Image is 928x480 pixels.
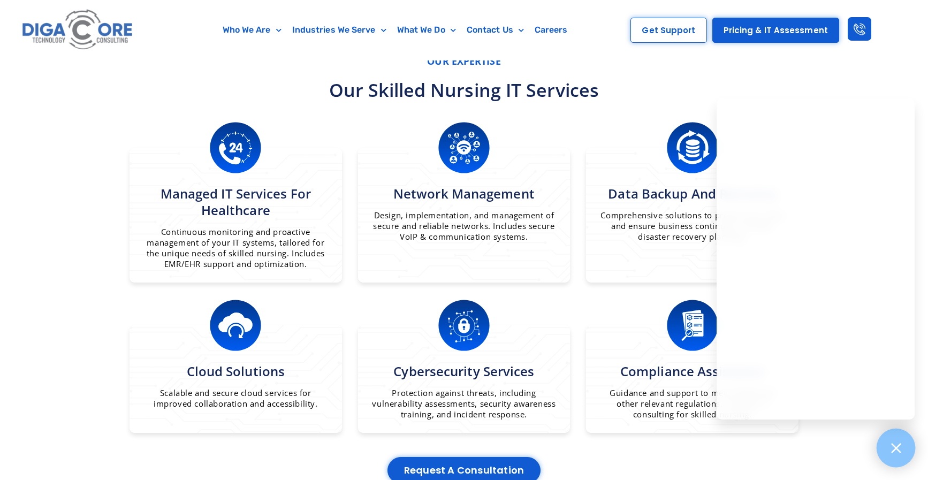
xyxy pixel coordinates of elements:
[184,18,606,42] nav: Menu
[187,362,285,380] span: Cloud Solutions
[620,362,764,380] span: Compliance Assistance
[724,26,828,34] span: Pricing & IT Assessment
[121,78,807,102] h3: Our Skilled Nursing IT Services
[121,55,807,67] p: Our expertise
[666,121,719,174] img: On-Premises Data Recovery
[143,387,329,409] p: Scalable and secure cloud services for improved collaboration and accessibility.
[529,18,573,42] a: Careers
[437,121,491,174] img: Networking and IT Engineering by Digacore
[642,26,695,34] span: Get Support
[599,387,785,420] p: Guidance and support to meet HIPAA and other relevant regulations. Includes IT consulting for ski...
[371,210,557,242] p: Design, implementation, and management of secure and reliable networks. Includes secure VoIP & co...
[630,18,706,43] a: Get Support
[461,18,529,42] a: Contact Us
[161,185,311,219] span: Managed IT Services for Healthcare
[392,18,461,42] a: What We Do
[19,5,136,55] img: Digacore logo 1
[599,210,785,242] p: Comprehensive solutions to protect your data and ensure business continuity. Includes disaster re...
[287,18,392,42] a: Industries We Serve
[717,98,915,420] iframe: Chatgenie Messenger
[666,299,719,352] img: Testing & Validation
[437,299,491,352] img: Cyber Security Service
[217,18,287,42] a: Who We Are
[371,387,557,420] p: Protection against threats, including vulnerability assessments, security awareness training, and...
[393,362,534,380] span: Cybersecurity Services
[712,18,839,43] a: Pricing & IT Assessment
[608,185,776,202] span: Data Backup and Recovery
[209,121,262,174] img: 24/7 Support at Digacore
[393,185,535,202] span: Network Management
[209,299,262,352] img: Cloud Setup and Migration by Digacore
[143,226,329,269] p: Continuous monitoring and proactive management of your IT systems, tailored for the unique needs ...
